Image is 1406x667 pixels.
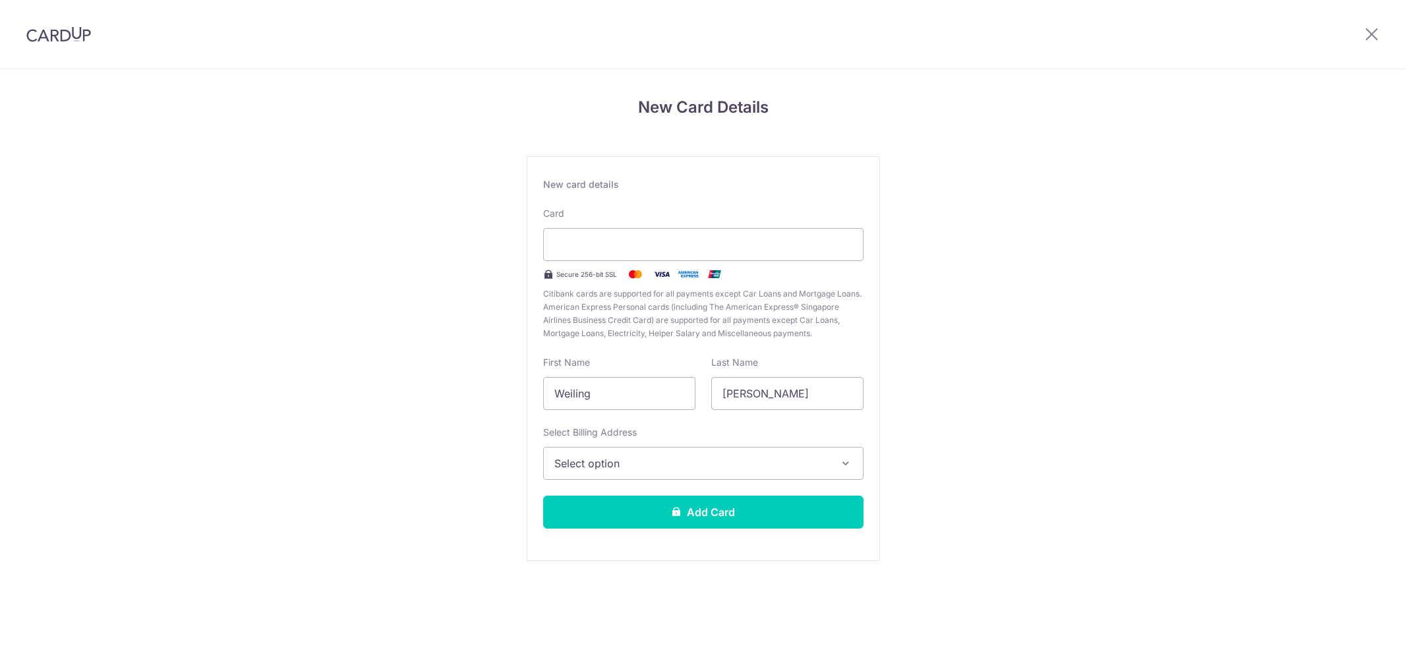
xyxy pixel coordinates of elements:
h4: New Card Details [527,96,880,119]
button: Select option [543,447,864,480]
img: CardUp [26,26,91,42]
label: Select Billing Address [543,426,637,439]
img: Visa [649,266,675,282]
img: .alt.unionpay [701,266,728,282]
label: Last Name [711,356,758,369]
iframe: Secure card payment input frame [554,237,852,252]
img: .alt.amex [675,266,701,282]
img: Mastercard [622,266,649,282]
button: Add Card [543,496,864,529]
iframe: Opens a widget where you can find more information [1322,627,1393,660]
label: Card [543,207,564,220]
span: Citibank cards are supported for all payments except Car Loans and Mortgage Loans. American Expre... [543,287,864,340]
span: Select option [554,455,829,471]
label: First Name [543,356,590,369]
input: Cardholder First Name [543,377,695,410]
span: Secure 256-bit SSL [556,269,617,279]
input: Cardholder Last Name [711,377,864,410]
div: New card details [543,178,864,191]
